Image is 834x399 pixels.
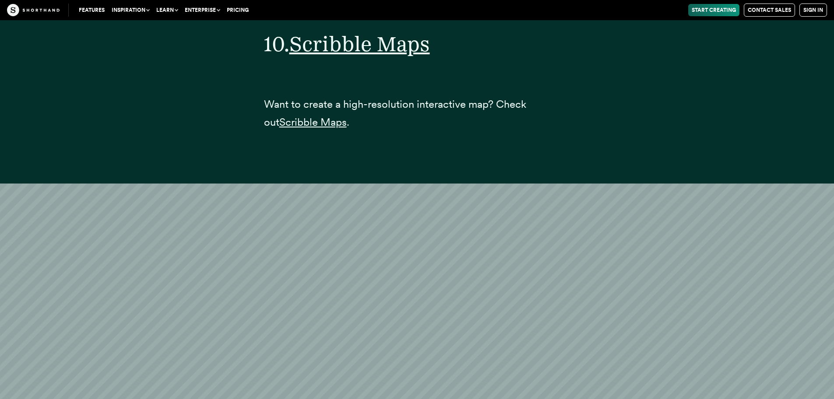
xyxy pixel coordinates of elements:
a: Scribble Maps [279,116,347,128]
span: . [347,116,349,128]
a: Features [75,4,108,16]
a: Scribble Maps [289,31,430,56]
button: Enterprise [181,4,223,16]
span: Want to create a high-resolution interactive map? Check out [264,98,526,128]
a: Start Creating [688,4,739,16]
a: Pricing [223,4,252,16]
span: 10. [264,31,289,56]
button: Learn [153,4,181,16]
a: Sign in [799,4,827,17]
button: Inspiration [108,4,153,16]
img: The Craft [7,4,60,16]
a: Contact Sales [744,4,795,17]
